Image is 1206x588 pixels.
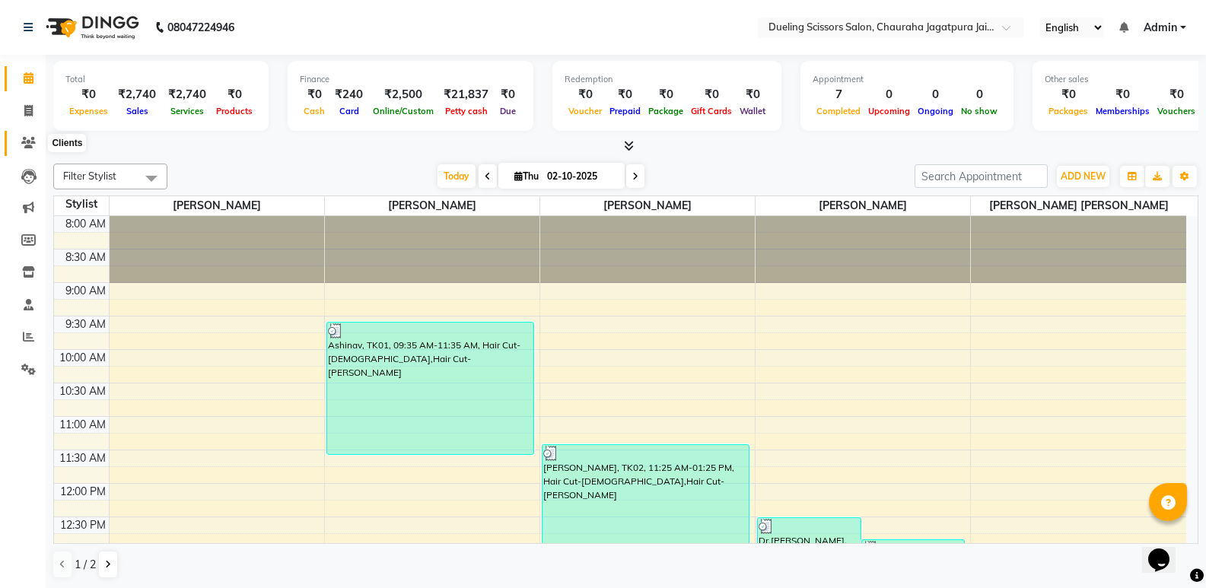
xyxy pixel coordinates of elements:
b: 08047224946 [167,6,234,49]
span: 1 / 2 [75,557,96,573]
span: Petty cash [441,106,492,116]
span: Completed [813,106,864,116]
div: 11:00 AM [56,417,109,433]
span: [PERSON_NAME] [540,196,755,215]
span: [PERSON_NAME] [756,196,970,215]
div: Finance [300,73,521,86]
div: 9:00 AM [62,283,109,299]
div: ₹0 [300,86,329,103]
div: ₹21,837 [438,86,495,103]
span: Prepaid [606,106,644,116]
span: Card [336,106,363,116]
span: [PERSON_NAME] [110,196,324,215]
span: Wallet [736,106,769,116]
div: 9:30 AM [62,316,109,332]
div: Redemption [565,73,769,86]
div: 10:00 AM [56,350,109,366]
input: 2025-10-02 [543,165,619,188]
span: Vouchers [1153,106,1199,116]
input: Search Appointment [915,164,1048,188]
div: 8:30 AM [62,250,109,265]
span: Due [496,106,520,116]
div: ₹2,500 [369,86,438,103]
img: logo [39,6,143,49]
div: Stylist [54,196,109,212]
span: No show [957,106,1001,116]
span: Voucher [565,106,606,116]
span: Packages [1045,106,1092,116]
div: [PERSON_NAME], TK02, 11:25 AM-01:25 PM, Hair Cut-[DEMOGRAPHIC_DATA],Hair Cut-[PERSON_NAME] [543,445,749,577]
div: ₹0 [212,86,256,103]
span: ADD NEW [1061,170,1106,182]
div: 8:00 AM [62,216,109,232]
div: ₹0 [1045,86,1092,103]
span: Memberships [1092,106,1153,116]
div: ₹0 [687,86,736,103]
div: Total [65,73,256,86]
span: Services [167,106,208,116]
span: Online/Custom [369,106,438,116]
button: ADD NEW [1057,166,1109,187]
iframe: chat widget [1142,527,1191,573]
div: ₹2,740 [162,86,212,103]
span: Cash [300,106,329,116]
span: Filter Stylist [63,170,116,182]
div: Clients [48,134,86,152]
div: 0 [864,86,914,103]
span: Today [438,164,476,188]
div: 10:30 AM [56,383,109,399]
span: Expenses [65,106,112,116]
div: 7 [813,86,864,103]
span: Sales [123,106,152,116]
div: Ashinav, TK01, 09:35 AM-11:35 AM, Hair Cut-[DEMOGRAPHIC_DATA],Hair Cut-[PERSON_NAME] [327,323,533,454]
div: ₹0 [606,86,644,103]
span: Upcoming [864,106,914,116]
div: Dr.[PERSON_NAME], TK03, 12:30 PM-01:30 PM, Hair Cut-[PERSON_NAME] [758,518,861,583]
div: 0 [957,86,1001,103]
span: Thu [511,170,543,182]
div: 0 [914,86,957,103]
span: Admin [1144,20,1177,36]
div: ₹0 [65,86,112,103]
div: ₹0 [1092,86,1153,103]
div: ₹0 [644,86,687,103]
div: Appointment [813,73,1001,86]
div: ₹0 [565,86,606,103]
span: Gift Cards [687,106,736,116]
div: ₹0 [1153,86,1199,103]
span: [PERSON_NAME] [PERSON_NAME] [971,196,1186,215]
div: ₹0 [736,86,769,103]
span: Package [644,106,687,116]
div: 12:00 PM [57,484,109,500]
span: Products [212,106,256,116]
span: [PERSON_NAME] [325,196,539,215]
span: Ongoing [914,106,957,116]
div: 12:30 PM [57,517,109,533]
div: ₹240 [329,86,369,103]
div: 11:30 AM [56,450,109,466]
div: ₹2,740 [112,86,162,103]
div: ₹0 [495,86,521,103]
